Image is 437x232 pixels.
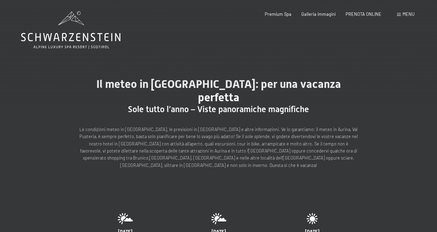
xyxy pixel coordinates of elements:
[148,155,149,161] a: ,
[128,104,309,114] span: Sole tutto l’anno – Viste panoramiche magnifiche
[346,11,381,17] a: PRENOTA ONLINE
[403,11,414,17] span: Menu
[301,11,336,17] a: Galleria immagini
[96,77,341,104] span: Il meteo in [GEOGRAPHIC_DATA]: per una vacanza perfetta
[265,11,291,17] a: Premium Spa
[78,126,359,169] p: Le condizioni meteo in [GEOGRAPHIC_DATA], le previsioni in [GEOGRAPHIC_DATA] e altre informazioni...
